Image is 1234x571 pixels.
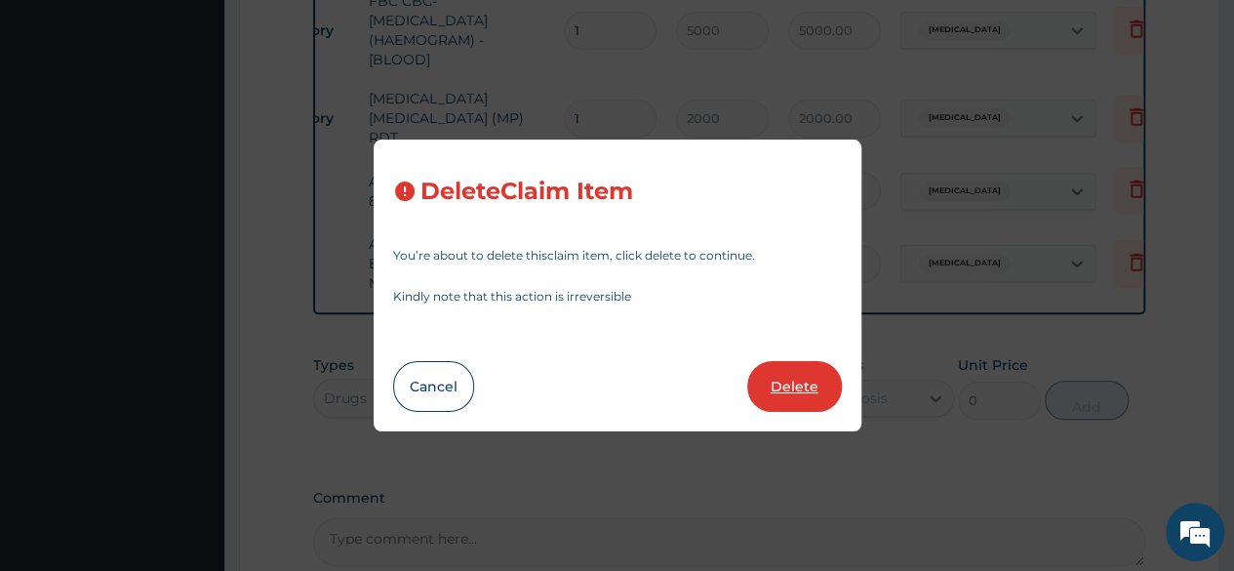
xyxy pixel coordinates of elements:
[101,109,328,135] div: Chat with us now
[320,10,367,57] div: Minimize live chat window
[393,250,842,262] p: You’re about to delete this claim item , click delete to continue.
[393,291,842,303] p: Kindly note that this action is irreversible
[393,361,474,412] button: Cancel
[747,361,842,412] button: Delete
[10,371,372,439] textarea: Type your message and hit 'Enter'
[36,98,79,146] img: d_794563401_company_1708531726252_794563401
[113,165,269,362] span: We're online!
[420,179,633,205] h3: Delete Claim Item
